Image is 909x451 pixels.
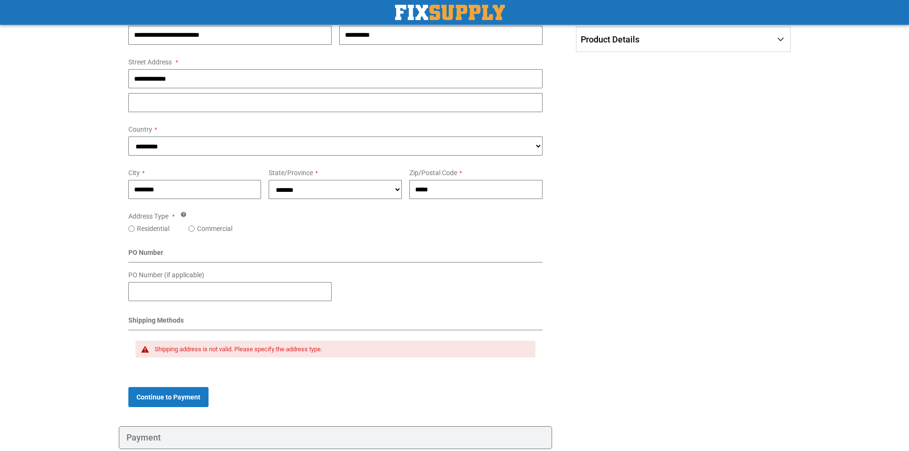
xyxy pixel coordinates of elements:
[128,126,152,133] span: Country
[197,224,232,233] label: Commercial
[137,224,169,233] label: Residential
[128,315,543,330] div: Shipping Methods
[119,426,553,449] div: Payment
[128,169,140,177] span: City
[395,5,505,20] img: Fix Industrial Supply
[128,387,209,407] button: Continue to Payment
[128,271,204,279] span: PO Number (if applicable)
[136,393,200,401] span: Continue to Payment
[128,58,172,66] span: Street Address
[409,169,457,177] span: Zip/Postal Code
[155,346,526,353] div: Shipping address is not valid. Please specify the address type.
[128,248,543,262] div: PO Number
[581,34,639,44] span: Product Details
[395,5,505,20] a: store logo
[128,212,168,220] span: Address Type
[269,169,313,177] span: State/Province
